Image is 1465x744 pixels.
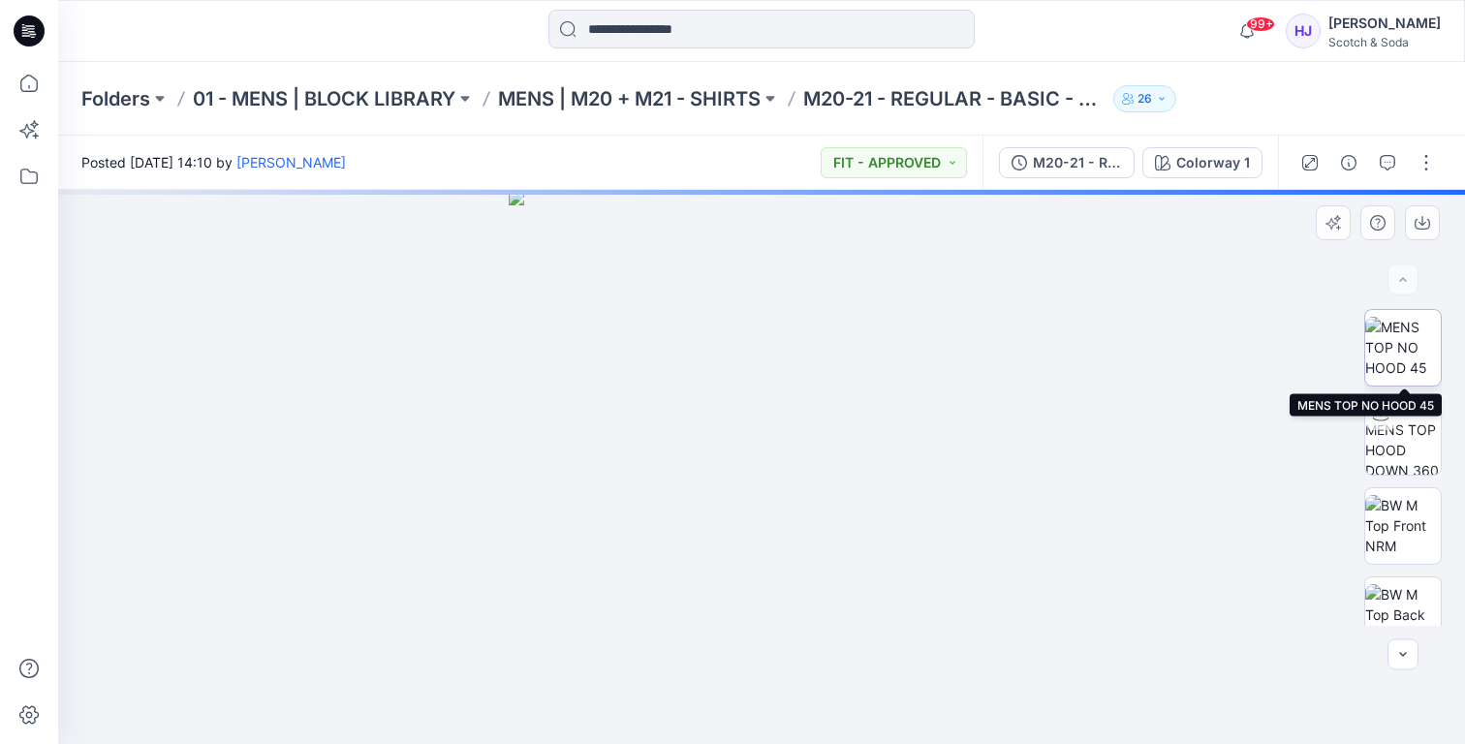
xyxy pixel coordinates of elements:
img: BW M Top Front NRM [1365,495,1441,556]
span: Posted [DATE] 14:10 by [81,152,346,172]
a: Folders [81,85,150,112]
button: M20-21 - REGULAR - BASIC - V2.0 [999,147,1135,178]
div: Colorway 1 [1176,152,1250,173]
img: NEW MENS TOP HOOD DOWN 360 [1365,399,1441,475]
div: M20-21 - REGULAR - BASIC - V2.0 [1033,152,1122,173]
a: MENS | M20 + M21 - SHIRTS [498,85,761,112]
a: [PERSON_NAME] [236,154,346,170]
button: Colorway 1 [1142,147,1262,178]
button: Details [1333,147,1364,178]
span: 99+ [1246,16,1275,32]
img: MENS TOP NO HOOD 45 [1365,317,1441,378]
a: 01 - MENS | BLOCK LIBRARY [193,85,455,112]
div: HJ [1286,14,1321,48]
div: Scotch & Soda [1328,35,1441,49]
div: [PERSON_NAME] [1328,12,1441,35]
p: 26 [1138,88,1152,109]
p: M20-21 - REGULAR - BASIC - V2.0 [803,85,1106,112]
img: BW M Top Back NRM [1365,584,1441,645]
img: eyJhbGciOiJIUzI1NiIsImtpZCI6IjAiLCJzbHQiOiJzZXMiLCJ0eXAiOiJKV1QifQ.eyJkYXRhIjp7InR5cGUiOiJzdG9yYW... [509,190,1013,744]
button: 26 [1113,85,1176,112]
